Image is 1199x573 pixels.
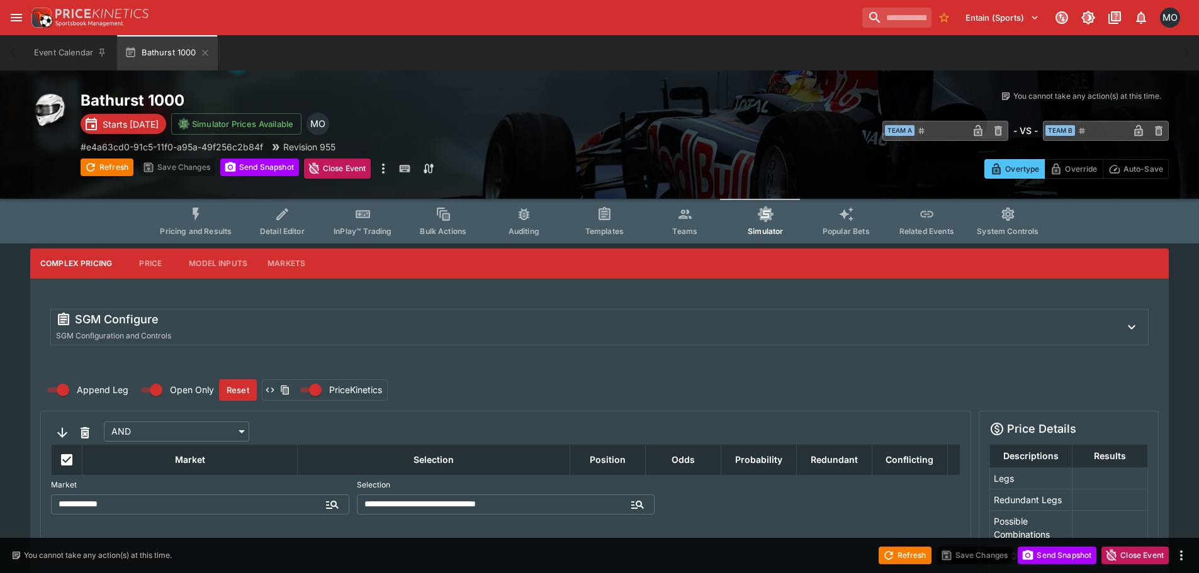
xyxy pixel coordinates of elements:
h5: Price Details [1007,421,1076,436]
span: Team B [1045,125,1075,136]
th: Position [570,444,645,475]
button: No Bookmarks [934,8,954,28]
button: Open [321,493,344,516]
p: Auto-Save [1123,162,1163,175]
button: Markets [257,248,315,279]
span: Detail Editor [260,226,305,236]
h2: Copy To Clipboard [81,91,625,110]
span: System Controls [977,226,1039,236]
span: InPlay™ Trading [334,226,391,236]
td: Redundant Legs [989,489,1072,510]
p: Starts [DATE] [103,118,159,131]
span: Templates [585,226,624,236]
span: Related Events [899,226,954,236]
button: Override [1044,159,1103,179]
label: Market [51,476,349,494]
button: Notifications [1130,6,1152,29]
p: Copy To Clipboard [81,140,263,153]
div: AND [104,421,249,442]
button: Connected to PK [1050,6,1073,29]
button: Auto-Save [1103,159,1169,179]
button: more [376,159,391,179]
span: Open Only [170,383,214,396]
button: Model Inputs [179,248,257,279]
div: Start From [984,159,1169,179]
span: Pricing and Results [160,226,232,236]
th: Redundant [796,444,872,475]
p: Revision 955 [283,140,335,153]
th: Selection [298,444,570,475]
p: Override [1065,162,1097,175]
th: Descriptions [989,444,1072,467]
button: Close Event [304,159,371,179]
span: PriceKinetics [329,383,382,396]
td: Possible Combinations [989,510,1072,545]
button: Refresh [81,159,133,176]
button: more [1174,548,1189,563]
span: Team A [885,125,915,136]
button: open drawer [5,6,28,29]
img: Sportsbook Management [55,21,123,26]
div: Matthew Oliver [307,113,329,135]
button: Overtype [984,159,1045,179]
td: Legs [989,467,1072,489]
span: Append Leg [77,383,128,396]
img: PriceKinetics Logo [28,5,53,30]
button: Event Calendar [26,35,115,70]
button: Copy payload to clipboard [278,382,293,398]
img: PriceKinetics [55,9,149,18]
span: Teams [672,226,697,236]
button: Documentation [1103,6,1126,29]
div: Event type filters [150,199,1049,243]
label: Selection [357,476,655,494]
div: Matt Oliver [1160,8,1180,28]
p: Overtype [1005,162,1039,175]
span: Auditing [509,226,539,236]
button: Reset [219,379,257,401]
button: Matt Oliver [1156,4,1184,31]
input: search [862,8,932,28]
button: Simulator Prices Available [171,113,301,135]
button: Send Snapshot [220,159,299,176]
th: Results [1072,444,1147,467]
th: Probability [721,444,796,475]
p: You cannot take any action(s) at this time. [1013,91,1161,102]
th: Odds [645,444,721,475]
div: SGM Configure [56,312,1110,327]
label: Change payload type [293,380,382,400]
h6: - VS - [1013,124,1038,137]
button: Toggle light/dark mode [1077,6,1100,29]
button: Refresh [879,547,932,564]
th: Market [82,444,298,475]
button: Send Snapshot [1018,547,1096,564]
button: View payload [262,382,278,398]
span: Popular Bets [823,226,870,236]
span: Bulk Actions [420,226,466,236]
th: Conflicting [872,444,947,475]
button: Bathurst 1000 [117,35,217,70]
span: Simulator [748,226,783,236]
img: motorracing.png [30,91,70,131]
button: Close Event [1101,547,1169,564]
button: Open [626,493,649,516]
p: You cannot take any action(s) at this time. [24,550,172,561]
button: Select Tenant [958,8,1047,28]
button: Complex Pricing [30,248,122,279]
button: Price [122,248,179,279]
span: SGM Configuration and Controls [56,331,171,340]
